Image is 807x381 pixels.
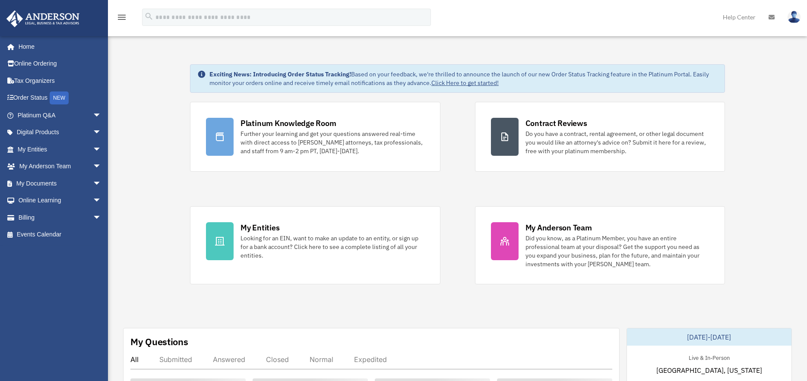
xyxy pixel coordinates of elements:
div: Closed [266,355,289,364]
a: Online Learningarrow_drop_down [6,192,114,209]
div: Submitted [159,355,192,364]
span: arrow_drop_down [93,107,110,124]
div: My Questions [130,335,188,348]
div: Did you know, as a Platinum Member, you have an entire professional team at your disposal? Get th... [525,234,709,268]
div: Expedited [354,355,387,364]
a: Home [6,38,110,55]
img: Anderson Advisors Platinum Portal [4,10,82,27]
div: My Entities [241,222,279,233]
a: Online Ordering [6,55,114,72]
a: Billingarrow_drop_down [6,209,114,226]
span: arrow_drop_down [93,209,110,227]
span: arrow_drop_down [93,141,110,158]
div: [DATE]-[DATE] [627,328,791,346]
div: Do you have a contract, rental agreement, or other legal document you would like an attorney's ad... [525,129,709,155]
div: Contract Reviews [525,118,587,129]
div: NEW [50,91,69,104]
a: My Entities Looking for an EIN, want to make an update to an entity, or sign up for a bank accoun... [190,206,440,284]
div: Further your learning and get your questions answered real-time with direct access to [PERSON_NAM... [241,129,424,155]
div: Answered [213,355,245,364]
i: search [144,12,154,21]
div: My Anderson Team [525,222,592,233]
a: Digital Productsarrow_drop_down [6,124,114,141]
a: Events Calendar [6,226,114,243]
span: [GEOGRAPHIC_DATA], [US_STATE] [656,365,762,375]
span: arrow_drop_down [93,175,110,192]
a: My Documentsarrow_drop_down [6,175,114,192]
div: Based on your feedback, we're thrilled to announce the launch of our new Order Status Tracking fe... [209,70,718,87]
div: All [130,355,139,364]
strong: Exciting News: Introducing Order Status Tracking! [209,70,351,78]
a: Click Here to get started! [431,79,499,87]
a: Order StatusNEW [6,89,114,107]
a: Platinum Knowledge Room Further your learning and get your questions answered real-time with dire... [190,102,440,172]
div: Normal [310,355,333,364]
a: My Anderson Team Did you know, as a Platinum Member, you have an entire professional team at your... [475,206,725,284]
a: My Entitiesarrow_drop_down [6,141,114,158]
span: arrow_drop_down [93,124,110,142]
div: Live & In-Person [682,353,737,362]
i: menu [117,12,127,22]
a: My Anderson Teamarrow_drop_down [6,158,114,175]
img: User Pic [788,11,801,23]
div: Looking for an EIN, want to make an update to an entity, or sign up for a bank account? Click her... [241,234,424,260]
a: Platinum Q&Aarrow_drop_down [6,107,114,124]
span: arrow_drop_down [93,158,110,176]
a: Tax Organizers [6,72,114,89]
div: Platinum Knowledge Room [241,118,336,129]
span: arrow_drop_down [93,192,110,210]
a: Contract Reviews Do you have a contract, rental agreement, or other legal document you would like... [475,102,725,172]
a: menu [117,15,127,22]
